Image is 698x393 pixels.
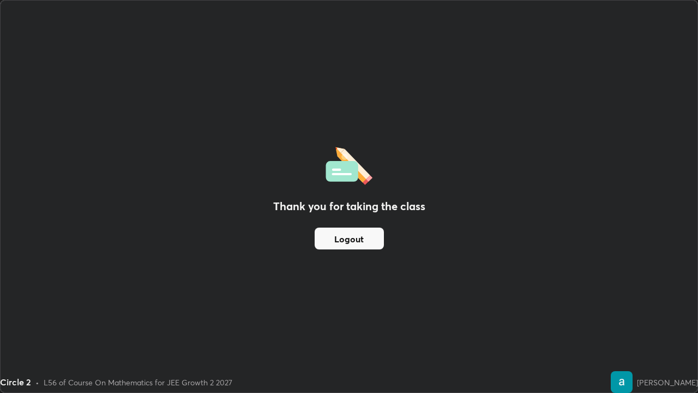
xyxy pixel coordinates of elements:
button: Logout [315,228,384,249]
div: L56 of Course On Mathematics for JEE Growth 2 2027 [44,377,232,388]
div: • [35,377,39,388]
h2: Thank you for taking the class [273,198,425,215]
img: 316b310aa85c4509858af0f6084df3c4.86283782_3 [611,371,633,393]
img: offlineFeedback.1438e8b3.svg [326,144,372,185]
div: [PERSON_NAME] [637,377,698,388]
